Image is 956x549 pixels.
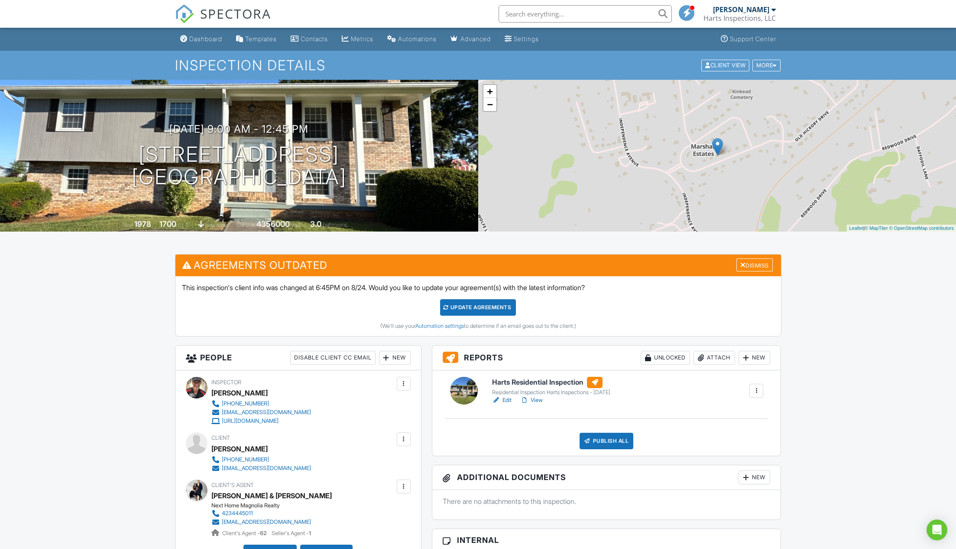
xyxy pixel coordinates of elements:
div: [PHONE_NUMBER] [222,400,269,407]
div: More [752,59,781,71]
div: [EMAIL_ADDRESS][DOMAIN_NAME] [222,519,311,526]
div: Client View [701,59,749,71]
strong: 62 [260,530,267,536]
a: [EMAIL_ADDRESS][DOMAIN_NAME] [211,408,311,417]
h3: Additional Documents [432,465,781,490]
div: Templates [245,35,277,42]
div: New [739,351,770,365]
div: [EMAIL_ADDRESS][DOMAIN_NAME] [222,465,311,472]
a: 4234445011 [211,509,325,518]
span: sq. ft. [178,222,190,228]
span: bathrooms [323,222,347,228]
a: Templates [233,31,280,47]
div: [EMAIL_ADDRESS][DOMAIN_NAME] [222,409,311,416]
a: [PERSON_NAME] & [PERSON_NAME] [211,489,332,502]
h3: Agreements Outdated [175,255,781,276]
div: Publish All [580,433,634,449]
div: 1700 [159,219,176,229]
a: Automations (Basic) [384,31,440,47]
div: Contacts [301,35,328,42]
div: | [847,225,956,232]
div: 4356000 [256,219,290,229]
a: View [520,396,543,405]
h3: [DATE] 9:00 am - 12:45 pm [169,123,308,135]
div: Unlocked [641,351,690,365]
a: Metrics [338,31,377,47]
a: Zoom in [483,85,496,98]
div: Dashboard [189,35,222,42]
span: Seller's Agent - [272,530,311,536]
div: [PHONE_NUMBER] [222,456,269,463]
h3: Reports [432,346,781,370]
div: Settings [514,35,539,42]
a: [PHONE_NUMBER] [211,455,311,464]
input: Search everything... [499,5,672,23]
div: 4234445011 [222,510,253,517]
div: Dismiss [736,258,773,272]
span: Client's Agent - [222,530,268,536]
div: Advanced [460,35,491,42]
h3: People [175,346,421,370]
a: Leaflet [849,225,863,231]
a: Contacts [287,31,331,47]
div: Metrics [351,35,373,42]
div: Disable Client CC Email [290,351,376,365]
div: Update Agreements [440,299,516,316]
span: basement [205,222,229,228]
span: Client's Agent [211,482,254,488]
div: [PERSON_NAME] [211,386,268,399]
a: Settings [501,31,542,47]
div: [PERSON_NAME] [713,5,769,14]
h6: Harts Residential Inspection [492,377,610,388]
a: SPECTORA [175,12,271,30]
a: © MapTiler [865,225,888,231]
h1: Inspection Details [175,58,781,73]
div: 1978 [134,219,151,229]
div: [URL][DOMAIN_NAME] [222,418,279,425]
div: Residential Inspection Harts Inspections - [DATE] [492,389,610,396]
a: Client View [700,62,752,68]
div: Support Center [730,35,776,42]
h1: [STREET_ADDRESS] [GEOGRAPHIC_DATA] [132,143,347,189]
div: New [379,351,411,365]
span: Inspector [211,379,241,386]
a: [EMAIL_ADDRESS][DOMAIN_NAME] [211,518,325,526]
img: The Best Home Inspection Software - Spectora [175,4,194,23]
a: Support Center [717,31,780,47]
div: Automations [398,35,437,42]
div: 3.0 [310,219,321,229]
div: New [739,471,770,484]
a: [PHONE_NUMBER] [211,399,311,408]
a: [URL][DOMAIN_NAME] [211,417,311,425]
div: Attach [694,351,735,365]
a: Automation settings [415,323,464,329]
a: Harts Residential Inspection Residential Inspection Harts Inspections - [DATE] [492,377,610,396]
a: Dashboard [177,31,226,47]
a: Advanced [447,31,494,47]
span: Lot Size [237,222,255,228]
span: Built [123,222,133,228]
a: [EMAIL_ADDRESS][DOMAIN_NAME] [211,464,311,473]
span: Client [211,435,230,441]
span: SPECTORA [200,4,271,23]
div: Open Intercom Messenger [927,520,947,540]
a: Zoom out [483,98,496,111]
a: Edit [492,396,512,405]
span: sq.ft. [291,222,302,228]
p: There are no attachments to this inspection. [443,497,771,506]
div: Harts Inspections, LLC [703,14,776,23]
div: This inspection's client info was changed at 6:45PM on 8/24. Would you like to update your agreem... [175,276,781,336]
div: Next Home Magnolia Realty [211,502,332,509]
div: [PERSON_NAME] [211,442,268,455]
div: (We'll use your to determine if an email goes out to the client.) [182,323,775,330]
strong: 1 [309,530,311,536]
a: © OpenStreetMap contributors [889,225,954,231]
